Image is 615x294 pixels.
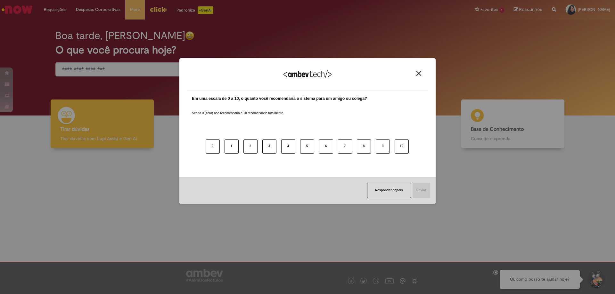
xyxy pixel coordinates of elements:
[225,139,239,154] button: 1
[206,139,220,154] button: 0
[367,183,411,198] button: Responder depois
[319,139,333,154] button: 6
[395,139,409,154] button: 10
[262,139,276,154] button: 3
[300,139,314,154] button: 5
[338,139,352,154] button: 7
[414,71,423,76] button: Close
[281,139,295,154] button: 4
[416,71,421,76] img: Close
[283,70,332,78] img: Logo Ambevtech
[376,139,390,154] button: 9
[357,139,371,154] button: 8
[243,139,258,154] button: 2
[192,103,284,115] label: Sendo 0 (zero) não recomendaria e 10 recomendaria totalmente.
[192,96,367,102] label: Em uma escala de 0 a 10, o quanto você recomendaria o sistema para um amigo ou colega?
